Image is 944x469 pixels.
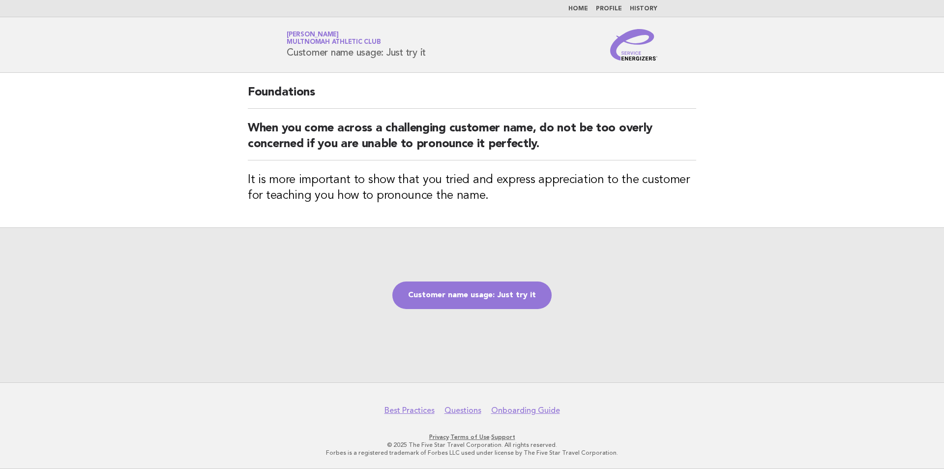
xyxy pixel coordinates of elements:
p: Forbes is a registered trademark of Forbes LLC used under license by The Five Star Travel Corpora... [171,449,773,457]
h1: Customer name usage: Just try it [287,32,426,58]
a: Home [568,6,588,12]
a: History [630,6,657,12]
a: Best Practices [384,406,435,415]
a: Questions [444,406,481,415]
a: Support [491,434,515,440]
a: Terms of Use [450,434,490,440]
h2: When you come across a challenging customer name, do not be too overly concerned if you are unabl... [248,121,696,160]
a: Profile [596,6,622,12]
a: Customer name usage: Just try it [392,281,552,309]
span: Multnomah Athletic Club [287,39,381,46]
h2: Foundations [248,85,696,109]
a: Onboarding Guide [491,406,560,415]
p: © 2025 The Five Star Travel Corporation. All rights reserved. [171,441,773,449]
p: · · [171,433,773,441]
h3: It is more important to show that you tried and express appreciation to the customer for teaching... [248,172,696,204]
a: Privacy [429,434,449,440]
a: [PERSON_NAME]Multnomah Athletic Club [287,31,381,45]
img: Service Energizers [610,29,657,61]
